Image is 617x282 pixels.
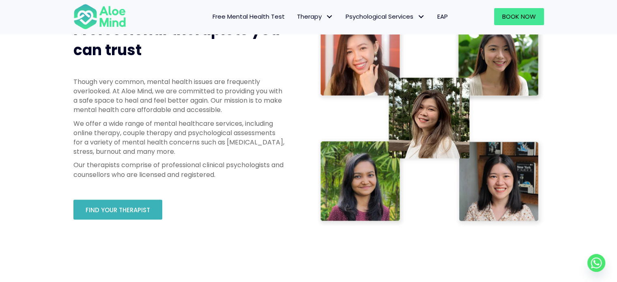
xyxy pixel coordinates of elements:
span: EAP [437,12,448,21]
span: Psychological Services: submenu [415,11,427,23]
a: Find your therapist [73,200,162,220]
span: Psychological Services [346,12,425,21]
a: EAP [431,8,454,25]
a: TherapyTherapy: submenu [291,8,340,25]
span: Find your therapist [86,206,150,214]
span: Free Mental Health Test [213,12,285,21]
p: We offer a wide range of mental healthcare services, including online therapy, couple therapy and... [73,119,284,157]
img: Aloe mind Logo [73,3,126,30]
span: Professional therapists you can trust [73,19,280,60]
span: Therapy [297,12,333,21]
a: Psychological ServicesPsychological Services: submenu [340,8,431,25]
a: Whatsapp [587,254,605,272]
p: Our therapists comprise of professional clinical psychologists and counsellors who are licensed a... [73,160,284,179]
span: Book Now [502,12,536,21]
span: Therapy: submenu [324,11,335,23]
p: Though very common, mental health issues are frequently overlooked. At Aloe Mind, we are committe... [73,77,284,115]
nav: Menu [137,8,454,25]
img: Therapist collage [317,12,544,227]
a: Free Mental Health Test [206,8,291,25]
a: Book Now [494,8,544,25]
